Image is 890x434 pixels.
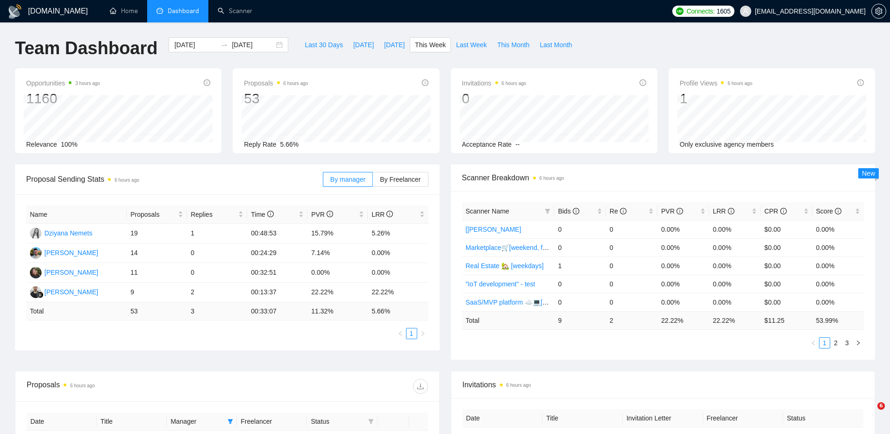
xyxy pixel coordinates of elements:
[30,247,42,259] img: AK
[657,293,709,311] td: 0.00%
[573,208,579,214] span: info-circle
[492,37,534,52] button: This Month
[841,337,853,349] li: 3
[247,224,307,243] td: 00:48:53
[110,7,138,15] a: homeHome
[717,6,731,16] span: 1605
[15,37,157,59] h1: Team Dashboard
[307,243,368,263] td: 7.14%
[831,338,841,348] a: 2
[853,337,864,349] li: Next Page
[330,176,365,183] span: By manager
[554,311,605,329] td: 9
[606,256,657,275] td: 0
[30,288,98,295] a: FG[PERSON_NAME]
[462,311,555,329] td: Total
[44,248,98,258] div: [PERSON_NAME]
[462,172,864,184] span: Scanner Breakdown
[386,211,393,217] span: info-circle
[187,243,247,263] td: 0
[410,37,451,52] button: This Week
[497,40,529,50] span: This Month
[554,293,605,311] td: 0
[27,379,227,394] div: Proposals
[305,40,343,50] span: Last 30 Days
[70,383,95,388] time: 6 hours ago
[812,275,864,293] td: 0.00%
[168,7,199,15] span: Dashboard
[657,275,709,293] td: 0.00%
[466,280,535,288] a: "IoT development" - test
[187,206,247,224] th: Replies
[606,220,657,238] td: 0
[127,224,187,243] td: 19
[247,263,307,283] td: 00:32:51
[463,379,864,391] span: Invitations
[502,81,527,86] time: 6 hours ago
[610,207,627,215] span: Re
[415,40,446,50] span: This Week
[676,208,683,214] span: info-circle
[661,207,683,215] span: PVR
[780,208,787,214] span: info-circle
[543,204,552,218] span: filter
[606,238,657,256] td: 0
[783,409,863,427] th: Status
[713,207,734,215] span: LRR
[221,41,228,49] span: to
[27,413,97,431] th: Date
[764,207,786,215] span: CPR
[466,244,584,251] a: Marketplace🛒[weekend, full description]
[620,208,627,214] span: info-circle
[395,328,406,339] button: left
[187,263,247,283] td: 0
[30,229,93,236] a: DNDziyana Nemets
[761,293,812,311] td: $0.00
[368,224,428,243] td: 5.26%
[307,263,368,283] td: 0.00%
[816,207,841,215] span: Score
[835,208,841,214] span: info-circle
[384,40,405,50] span: [DATE]
[857,79,864,86] span: info-circle
[353,40,374,50] span: [DATE]
[761,311,812,329] td: $ 11.25
[728,208,734,214] span: info-circle
[830,337,841,349] li: 2
[26,141,57,148] span: Relevance
[871,7,886,15] a: setting
[348,37,379,52] button: [DATE]
[30,268,98,276] a: HH[PERSON_NAME]
[30,286,42,298] img: FG
[709,256,761,275] td: 0.00%
[127,263,187,283] td: 11
[127,243,187,263] td: 14
[466,226,521,233] a: [[PERSON_NAME]
[371,211,393,218] span: LRR
[26,78,100,89] span: Opportunities
[709,220,761,238] td: 0.00%
[417,328,428,339] button: right
[727,81,752,86] time: 6 hours ago
[657,256,709,275] td: 0.00%
[853,337,864,349] button: right
[174,40,217,50] input: Start date
[506,383,531,388] time: 6 hours ago
[686,6,714,16] span: Connects:
[742,8,749,14] span: user
[462,78,527,89] span: Invitations
[368,302,428,320] td: 5.66 %
[462,90,527,107] div: 0
[307,302,368,320] td: 11.32 %
[623,409,703,427] th: Invitation Letter
[640,79,646,86] span: info-circle
[307,224,368,243] td: 15.79%
[420,331,426,336] span: right
[709,238,761,256] td: 0.00%
[808,337,819,349] button: left
[157,7,163,14] span: dashboard
[226,414,235,428] span: filter
[368,263,428,283] td: 0.00%
[406,328,417,339] li: 1
[187,224,247,243] td: 1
